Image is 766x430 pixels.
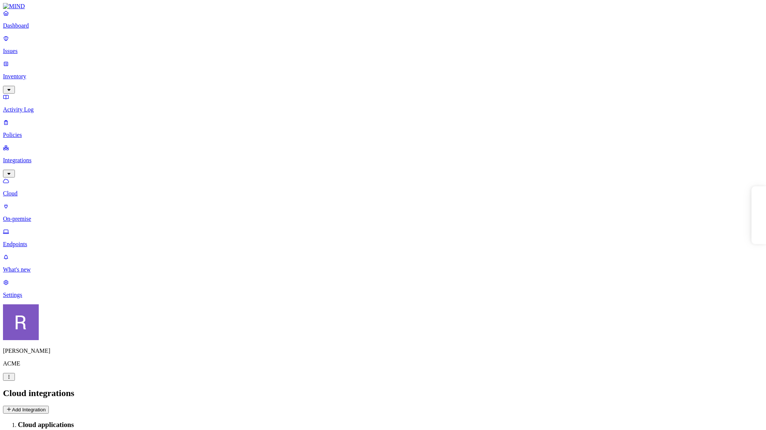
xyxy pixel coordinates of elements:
a: What's new [3,254,763,273]
a: Issues [3,35,763,54]
p: ACME [3,360,763,367]
h3: Cloud applications [18,421,763,429]
a: Settings [3,279,763,298]
p: Activity Log [3,106,763,113]
p: What's new [3,266,763,273]
a: On-premise [3,203,763,222]
img: Rich Thompson [3,304,39,340]
p: Endpoints [3,241,763,248]
p: Settings [3,292,763,298]
p: Integrations [3,157,763,164]
p: Cloud [3,190,763,197]
p: Policies [3,132,763,138]
p: [PERSON_NAME] [3,348,763,354]
a: Endpoints [3,228,763,248]
a: Policies [3,119,763,138]
p: Inventory [3,73,763,80]
a: MIND [3,3,763,10]
h2: Cloud integrations [3,388,763,398]
a: Inventory [3,60,763,92]
a: Dashboard [3,10,763,29]
a: Integrations [3,144,763,176]
p: Dashboard [3,22,763,29]
a: Activity Log [3,94,763,113]
button: Add Integration [3,406,49,414]
p: Issues [3,48,763,54]
a: Cloud [3,178,763,197]
p: On-premise [3,216,763,222]
img: MIND [3,3,25,10]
